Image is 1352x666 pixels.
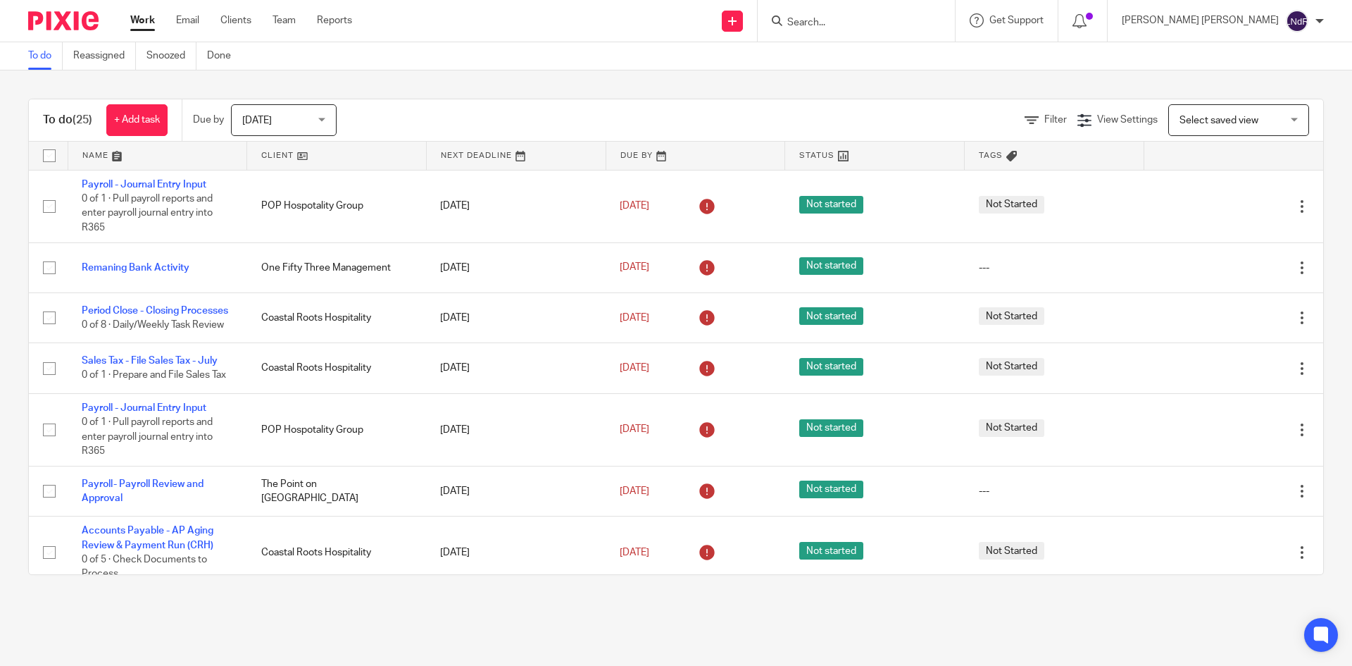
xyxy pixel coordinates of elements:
[620,548,649,557] span: [DATE]
[82,356,218,366] a: Sales Tax - File Sales Tax - July
[28,42,63,70] a: To do
[247,343,427,393] td: Coastal Roots Hospitality
[247,466,427,516] td: The Point on [GEOGRAPHIC_DATA]
[73,114,92,125] span: (25)
[1044,115,1067,125] span: Filter
[799,419,863,437] span: Not started
[799,307,863,325] span: Not started
[979,484,1130,498] div: ---
[426,170,606,242] td: [DATE]
[317,13,352,27] a: Reports
[426,517,606,589] td: [DATE]
[106,104,168,136] a: + Add task
[799,358,863,376] span: Not started
[82,371,226,381] span: 0 of 1 · Prepare and File Sales Tax
[620,486,649,496] span: [DATE]
[979,419,1044,437] span: Not Started
[979,542,1044,560] span: Not Started
[620,313,649,323] span: [DATE]
[146,42,196,70] a: Snoozed
[82,526,213,550] a: Accounts Payable - AP Aging Review & Payment Run (CRH)
[82,479,204,503] a: Payroll- Payroll Review and Approval
[130,13,155,27] a: Work
[989,16,1044,25] span: Get Support
[799,542,863,560] span: Not started
[799,481,863,498] span: Not started
[426,242,606,292] td: [DATE]
[1179,116,1258,125] span: Select saved view
[979,196,1044,214] span: Not Started
[786,17,913,30] input: Search
[247,517,427,589] td: Coastal Roots Hospitality
[426,292,606,343] td: [DATE]
[799,196,863,214] span: Not started
[426,393,606,466] td: [DATE]
[1286,10,1308,32] img: svg%3E
[979,152,1003,159] span: Tags
[193,113,224,127] p: Due by
[1122,13,1279,27] p: [PERSON_NAME] [PERSON_NAME]
[979,358,1044,376] span: Not Started
[82,180,206,190] a: Payroll - Journal Entry Input
[73,42,136,70] a: Reassigned
[43,113,92,128] h1: To do
[247,393,427,466] td: POP Hospotality Group
[799,257,863,275] span: Not started
[82,403,206,413] a: Payroll - Journal Entry Input
[207,42,242,70] a: Done
[620,263,649,273] span: [DATE]
[620,425,649,435] span: [DATE]
[176,13,199,27] a: Email
[82,194,213,233] span: 0 of 1 · Pull payroll reports and enter payroll journal entry into R365
[242,116,272,125] span: [DATE]
[1097,115,1158,125] span: View Settings
[426,466,606,516] td: [DATE]
[28,11,99,30] img: Pixie
[82,555,207,579] span: 0 of 5 · Check Documents to Process
[82,417,213,456] span: 0 of 1 · Pull payroll reports and enter payroll journal entry into R365
[979,261,1130,275] div: ---
[247,292,427,343] td: Coastal Roots Hospitality
[273,13,296,27] a: Team
[620,201,649,211] span: [DATE]
[426,343,606,393] td: [DATE]
[82,263,189,273] a: Remaning Bank Activity
[220,13,251,27] a: Clients
[247,170,427,242] td: POP Hospotality Group
[247,242,427,292] td: One Fifty Three Management
[620,363,649,373] span: [DATE]
[82,320,224,330] span: 0 of 8 · Daily/Weekly Task Review
[82,306,228,316] a: Period Close - Closing Processes
[979,307,1044,325] span: Not Started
